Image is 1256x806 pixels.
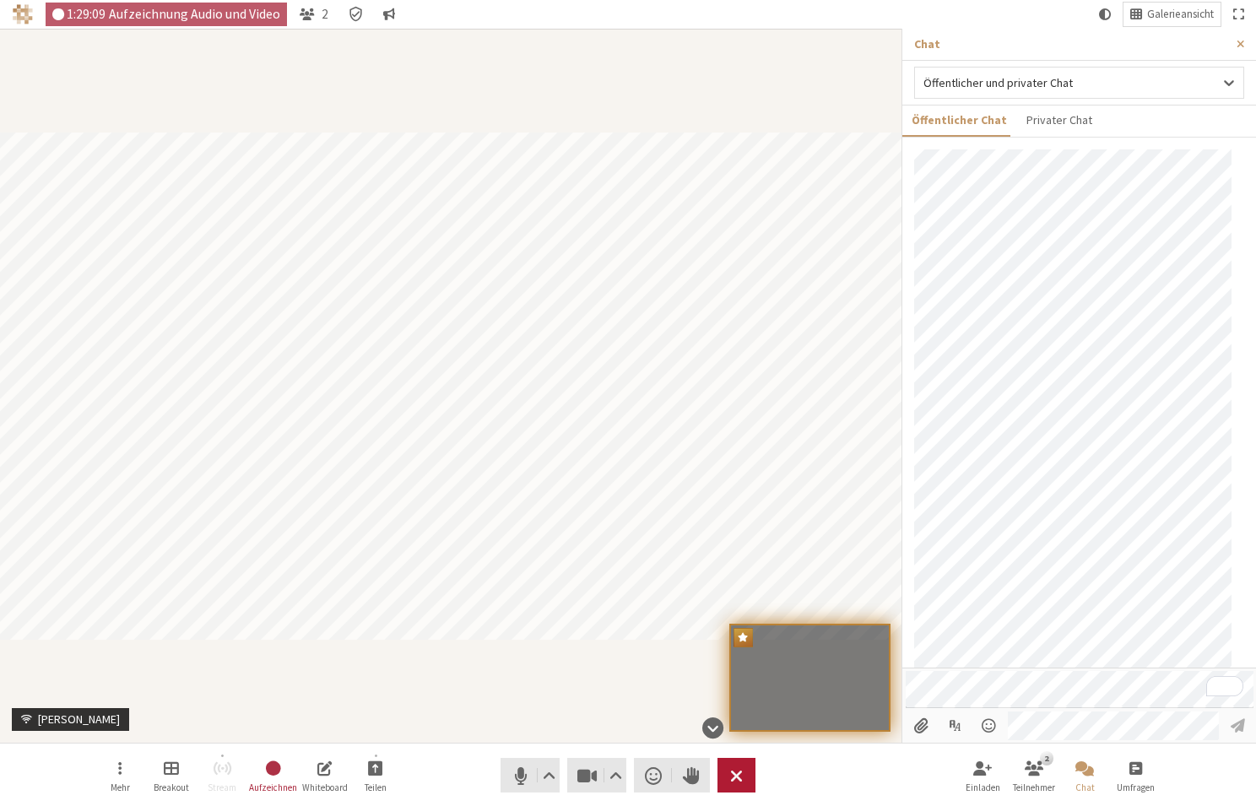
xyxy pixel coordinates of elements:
button: Menü öffnen [974,711,1005,740]
button: Freigegebenes Whiteboard öffnen [301,753,349,798]
button: Teilnehmerliste öffnen [1010,753,1058,798]
button: Teilnehmerliste öffnen [293,3,335,26]
p: Chat [914,35,1225,53]
span: Mehr [111,782,130,792]
span: Aufzeichnung Audio und Video [109,7,280,21]
span: Aufzeichnen [249,782,297,792]
span: Teilen [365,782,387,792]
span: Öffentlicher und privater Chat [923,75,1073,90]
span: Teilnehmer [1013,782,1055,792]
button: Videoeinstellungen [605,758,626,792]
button: Teilnehmer einladen (⌘+Umschalt+I) [959,753,1006,798]
div: [PERSON_NAME] [32,711,126,728]
button: Verbergen [696,709,729,747]
button: Freigabe starten [352,753,399,798]
button: Seitenleiste schließen [1225,29,1256,60]
button: Formatierung anzeigen [939,711,971,740]
span: Galerieansicht [1147,8,1214,21]
div: Besprechungsdetails Verschlüsselung aktiviert [341,3,371,26]
button: Video stoppen (⌘+Umschalt+V) [567,758,626,792]
button: Gespräch [376,3,402,26]
div: Audio & Video [46,3,288,26]
span: 2 [322,7,328,21]
button: Stumm (⌘+Umschalt+A) [501,758,560,792]
div: 2 [1040,751,1053,765]
button: Besprechung beenden oder verlassen [717,758,755,792]
button: Audioeinstellungen [538,758,559,792]
button: Das Streaming kann nicht gestartet werden, ohne vorher die Aufzeichnung zu stoppen [198,753,246,798]
span: Einladen [966,782,1000,792]
button: Offene Umfrage [1113,753,1160,798]
button: Menü öffnen [96,753,143,798]
span: Whiteboard [302,782,348,792]
button: Öffentlicher Chat [902,105,1016,135]
button: Ganzer Bildschirm [1226,3,1250,26]
span: Umfragen [1117,782,1155,792]
button: Systemmodus verwenden [1092,3,1118,26]
button: Breakout-Räume verwalten [148,753,195,798]
div: To enrich screen reader interactions, please activate Accessibility in Grammarly extension settings [906,671,1253,708]
button: Reaktion senden [634,758,672,792]
span: Stream [208,782,236,792]
span: Breakout [154,782,189,792]
button: Chat schließen [1061,753,1108,798]
span: 1:29:09 [67,7,106,21]
button: Hand heben [672,758,710,792]
img: Iotum [13,4,33,24]
button: Layout ändern [1123,3,1221,26]
button: Aufzeichung beenden [250,753,297,798]
span: Chat [1075,782,1095,792]
button: Nachricht senden [1222,711,1253,740]
button: Privater Chat [1016,105,1101,135]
